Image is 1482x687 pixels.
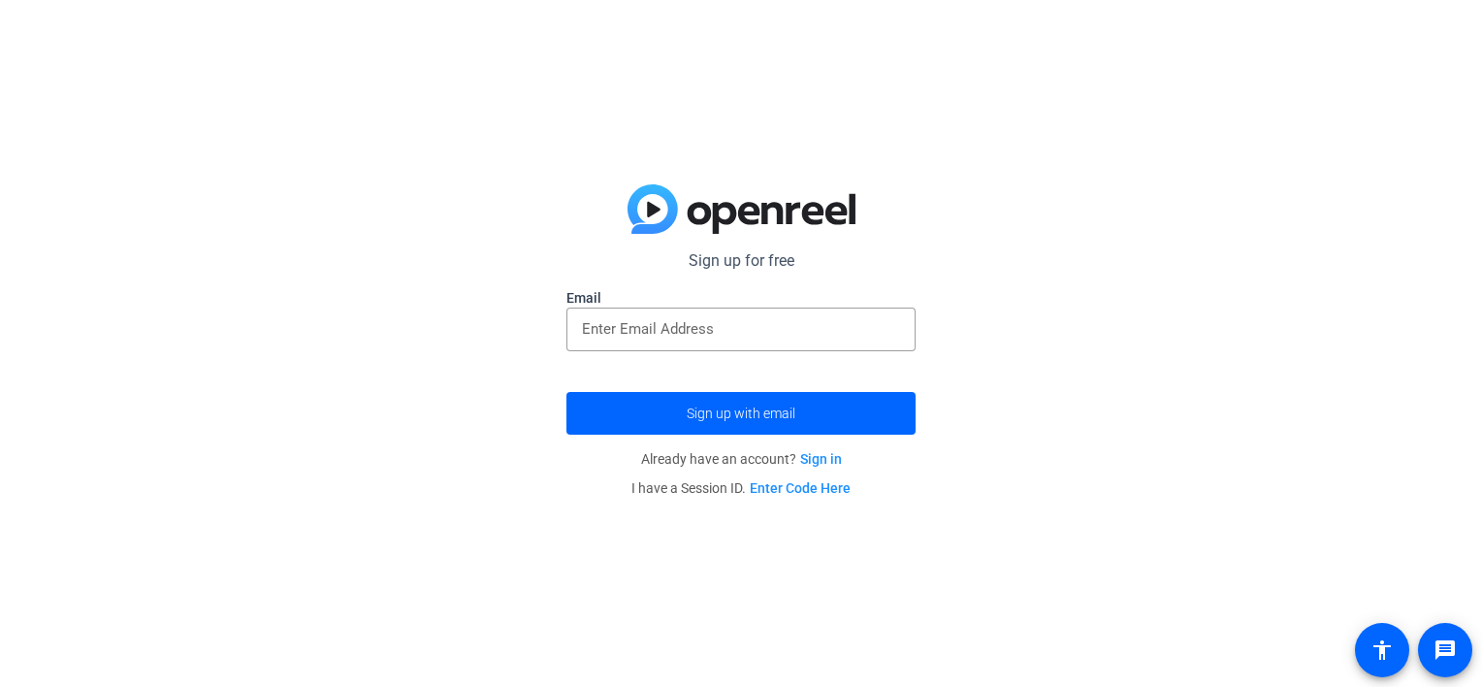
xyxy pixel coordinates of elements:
mat-icon: accessibility [1370,638,1394,662]
a: Enter Code Here [750,480,851,496]
span: I have a Session ID. [631,480,851,496]
span: Already have an account? [641,451,842,467]
mat-icon: message [1434,638,1457,662]
p: Sign up for free [566,249,916,273]
button: Sign up with email [566,392,916,435]
img: blue-gradient.svg [628,184,855,235]
input: Enter Email Address [582,317,900,341]
a: Sign in [800,451,842,467]
label: Email [566,288,916,308]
